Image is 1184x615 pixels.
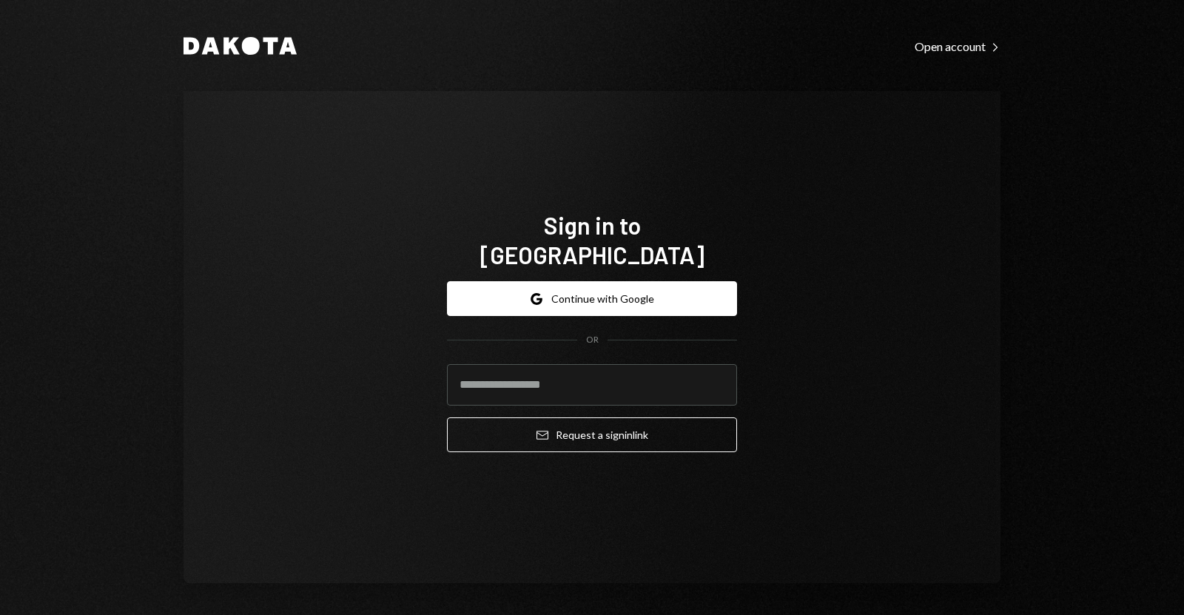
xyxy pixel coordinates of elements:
[915,38,1000,54] a: Open account
[915,39,1000,54] div: Open account
[447,417,737,452] button: Request a signinlink
[586,334,599,346] div: OR
[447,210,737,269] h1: Sign in to [GEOGRAPHIC_DATA]
[447,281,737,316] button: Continue with Google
